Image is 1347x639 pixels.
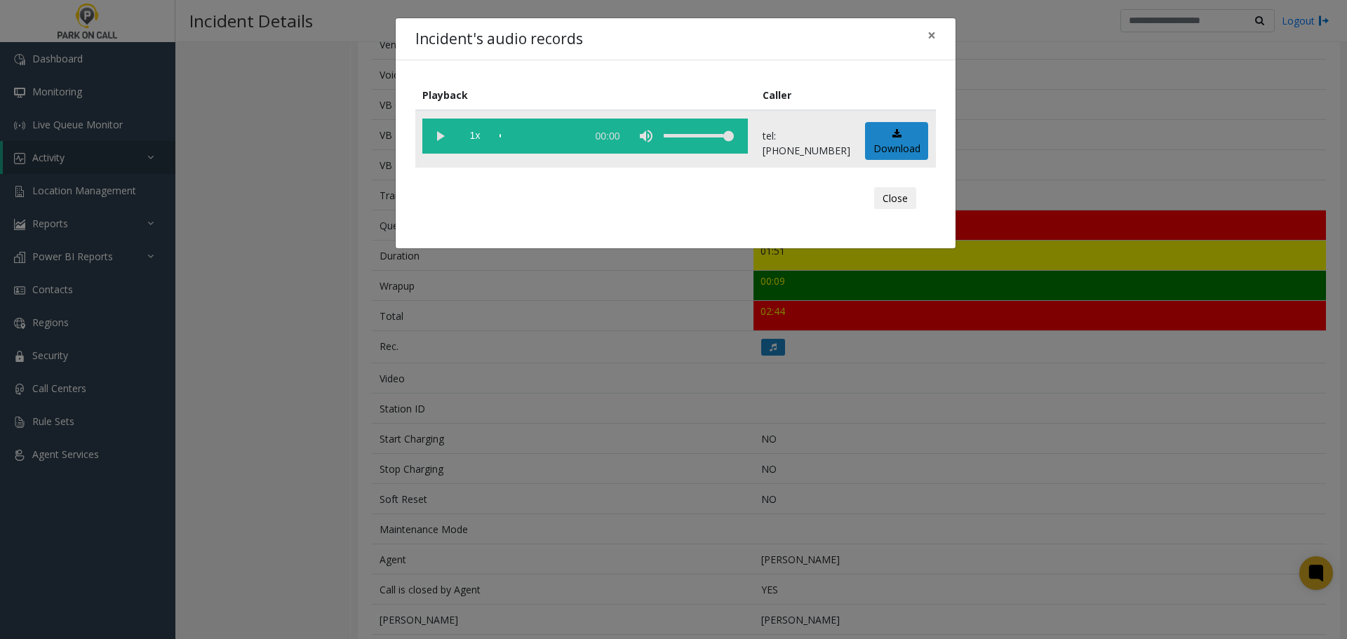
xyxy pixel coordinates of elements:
div: scrub bar [500,119,579,154]
p: tel:[PHONE_NUMBER] [763,128,850,158]
th: Playback [415,80,756,110]
span: × [927,25,936,45]
h4: Incident's audio records [415,28,583,51]
th: Caller [756,80,858,110]
button: Close [874,187,916,210]
a: Download [865,122,928,161]
span: playback speed button [457,119,492,154]
div: volume level [664,119,734,154]
button: Close [918,18,946,53]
